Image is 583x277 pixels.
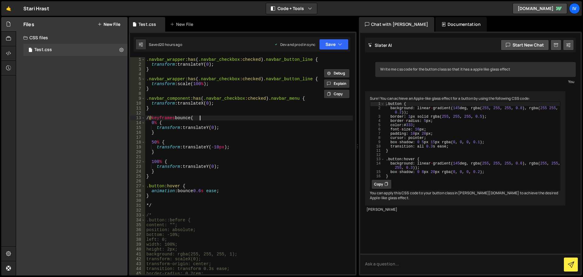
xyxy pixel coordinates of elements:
[370,132,384,136] div: 7
[160,42,182,47] div: 20 hours ago
[367,207,564,212] div: [PERSON_NAME]
[375,62,576,77] div: Write me css code for the button class so that it has a apple like glass effect
[130,154,145,159] div: 21
[130,198,145,203] div: 30
[130,227,145,232] div: 36
[324,79,350,88] button: Explain
[130,67,145,72] div: 3
[370,123,384,127] div: 5
[130,140,145,145] div: 18
[130,81,145,86] div: 6
[16,32,128,44] div: CSS files
[370,149,384,153] div: 11
[370,115,384,119] div: 3
[97,22,120,27] button: New File
[377,78,574,85] div: You
[130,237,145,242] div: 38
[370,170,384,174] div: 15
[370,157,384,161] div: 13
[34,47,52,53] div: Test.css
[130,184,145,189] div: 27
[130,135,145,140] div: 17
[130,77,145,81] div: 5
[23,44,128,56] div: 17168/47415.css
[130,125,145,130] div: 15
[130,252,145,257] div: 41
[365,91,565,206] div: Sure! You can achieve an Apple-like glass effect for a button by using the following CSS code: Yo...
[130,218,145,223] div: 34
[370,106,384,115] div: 2
[138,21,156,27] div: Test.css
[130,193,145,198] div: 29
[130,232,145,237] div: 37
[130,120,145,125] div: 14
[370,174,384,178] div: 16
[1,1,16,16] a: 🤙
[370,161,384,170] div: 14
[370,119,384,123] div: 4
[130,208,145,213] div: 32
[130,242,145,247] div: 39
[370,102,384,106] div: 1
[130,203,145,208] div: 31
[324,69,350,78] button: Debug
[130,130,145,135] div: 16
[130,271,145,276] div: 45
[130,164,145,169] div: 23
[130,169,145,174] div: 24
[370,140,384,144] div: 9
[130,101,145,106] div: 10
[370,136,384,140] div: 8
[130,145,145,150] div: 19
[130,91,145,96] div: 8
[130,96,145,101] div: 9
[130,106,145,111] div: 11
[513,3,567,14] a: [DOMAIN_NAME]
[359,17,434,32] div: Chat with [PERSON_NAME]
[130,261,145,266] div: 43
[368,42,392,48] h2: Slater AI
[130,266,145,271] div: 44
[130,72,145,77] div: 4
[130,86,145,91] div: 7
[266,3,317,14] button: Code + Tools
[370,144,384,149] div: 10
[569,3,580,14] a: Iv
[130,150,145,154] div: 20
[130,57,145,62] div: 1
[130,174,145,179] div: 25
[370,153,384,157] div: 12
[319,39,349,50] button: Save
[130,111,145,116] div: 12
[274,42,315,47] div: Dev and prod in sync
[130,62,145,67] div: 2
[23,5,49,12] div: Stari Hrast
[130,257,145,261] div: 42
[130,247,145,252] div: 40
[501,40,549,50] button: Start new chat
[130,189,145,193] div: 28
[130,179,145,184] div: 26
[130,213,145,218] div: 33
[370,127,384,132] div: 6
[130,159,145,164] div: 22
[130,116,145,120] div: 13
[371,179,392,189] button: Copy
[130,223,145,227] div: 35
[435,17,487,32] div: Documentation
[170,21,196,27] div: New File
[23,21,34,28] h2: Files
[149,42,182,47] div: Saved
[324,89,350,99] button: Copy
